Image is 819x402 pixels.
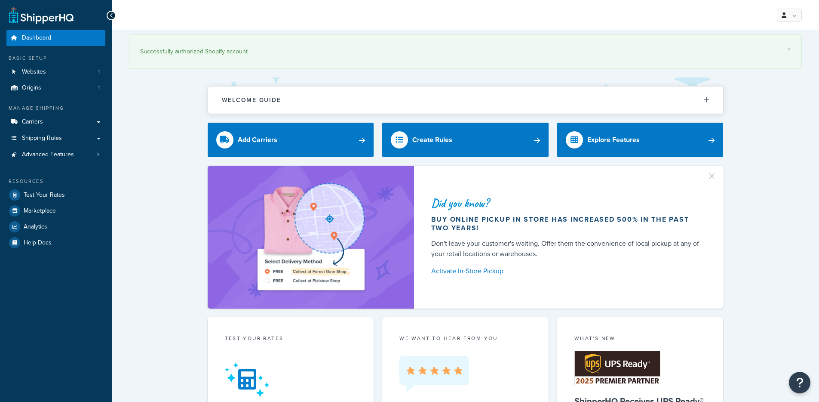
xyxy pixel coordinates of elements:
[6,235,105,250] a: Help Docs
[208,123,374,157] a: Add Carriers
[6,105,105,112] div: Manage Shipping
[22,118,43,126] span: Carriers
[222,97,281,103] h2: Welcome Guide
[6,64,105,80] a: Websites1
[140,46,791,58] div: Successfully authorized Shopify account
[574,334,706,344] div: What's New
[6,30,105,46] a: Dashboard
[6,80,105,96] a: Origins1
[208,87,723,114] button: Welcome Guide
[431,265,703,277] a: Activate In-Store Pickup
[412,134,452,146] div: Create Rules
[557,123,724,157] a: Explore Features
[431,238,703,259] div: Don't leave your customer's waiting. Offer them the convenience of local pickup at any of your re...
[6,147,105,163] a: Advanced Features3
[22,68,46,76] span: Websites
[6,64,105,80] li: Websites
[24,207,56,215] span: Marketplace
[399,334,531,342] p: we want to hear from you
[6,203,105,219] a: Marketplace
[24,192,65,199] span: Test Your Rates
[6,130,105,146] a: Shipping Rules
[97,151,100,158] span: 3
[24,239,52,247] span: Help Docs
[431,197,703,209] div: Did you know?
[22,84,41,92] span: Origins
[233,179,389,296] img: ad-shirt-map-b0359fc47e01cab431d101c4b569394f6a03f54285957d908178d52f29eb9668.png
[6,55,105,62] div: Basic Setup
[6,147,105,163] li: Advanced Features
[24,223,47,231] span: Analytics
[225,334,357,344] div: Test your rates
[238,134,277,146] div: Add Carriers
[22,34,51,42] span: Dashboard
[382,123,549,157] a: Create Rules
[789,372,810,393] button: Open Resource Center
[98,84,100,92] span: 1
[6,187,105,203] a: Test Your Rates
[6,80,105,96] li: Origins
[6,219,105,235] a: Analytics
[6,114,105,130] a: Carriers
[787,46,791,53] a: ×
[6,178,105,185] div: Resources
[22,135,62,142] span: Shipping Rules
[22,151,74,158] span: Advanced Features
[431,215,703,232] div: Buy online pickup in store has increased 500% in the past two years!
[98,68,100,76] span: 1
[587,134,640,146] div: Explore Features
